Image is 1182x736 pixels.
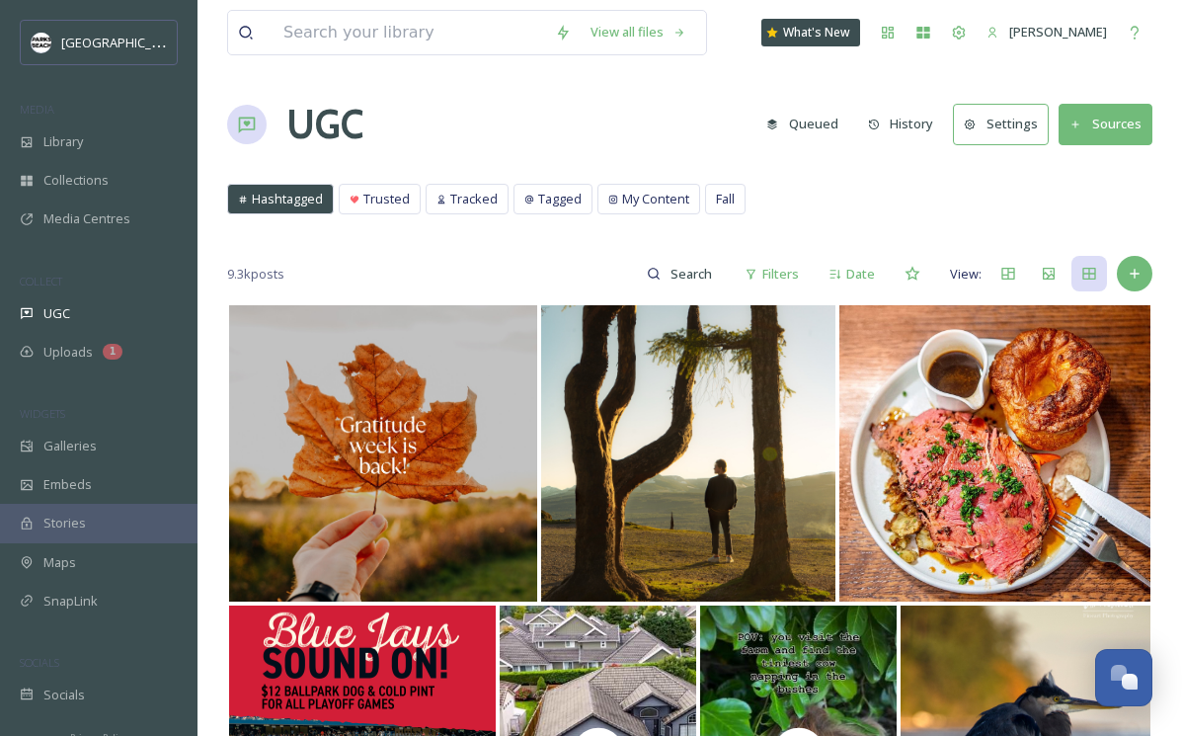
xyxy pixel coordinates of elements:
span: Tracked [450,190,498,208]
span: SOCIALS [20,655,59,670]
span: Uploads [43,343,93,362]
span: [GEOGRAPHIC_DATA] Tourism [61,33,238,51]
button: Sources [1059,104,1152,144]
span: View: [950,265,982,284]
button: Open Chat [1095,649,1152,706]
a: What's New [761,19,860,46]
img: Mondays by the ocean deserve a classic.⁠ ⁠ Slow-roasted with a Montreal spice rub, our prime rib ... [839,305,1150,602]
a: View all files [581,13,696,51]
span: Maps [43,553,76,572]
img: parks%20beach.jpg [32,33,51,52]
span: MEDIA [20,102,54,117]
div: 1 [103,344,122,360]
span: Library [43,132,83,151]
a: Settings [953,104,1059,144]
button: Settings [953,104,1049,144]
span: Collections [43,171,109,190]
img: This tree worked perfect as a frame! 🖼️ - - #photography #hike #hikingtrail #littlemountain #park... [541,305,834,602]
a: [PERSON_NAME] [977,13,1117,51]
a: UGC [286,95,363,154]
img: Gratitude week is here again! 💛🍂 Thanksgiving always reminds us how lucky we are to be part of su... [229,305,537,602]
span: Tagged [538,190,582,208]
button: Queued [756,105,848,143]
span: Socials [43,686,85,704]
span: WIDGETS [20,406,65,421]
span: COLLECT [20,274,62,288]
span: 9.3k posts [227,265,284,284]
input: Search your library [274,11,545,54]
span: SnapLink [43,592,98,611]
input: Search [661,254,725,293]
a: Queued [756,105,858,143]
span: Stories [43,514,86,532]
span: Embeds [43,475,92,494]
span: My Content [622,190,689,208]
a: History [858,105,954,143]
span: Galleries [43,437,97,455]
span: Filters [762,265,799,284]
span: Trusted [363,190,410,208]
button: History [858,105,944,143]
span: Date [846,265,875,284]
span: Fall [716,190,735,208]
span: [PERSON_NAME] [1009,23,1107,41]
span: Media Centres [43,209,130,228]
span: Hashtagged [252,190,323,208]
span: UGC [43,304,70,323]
